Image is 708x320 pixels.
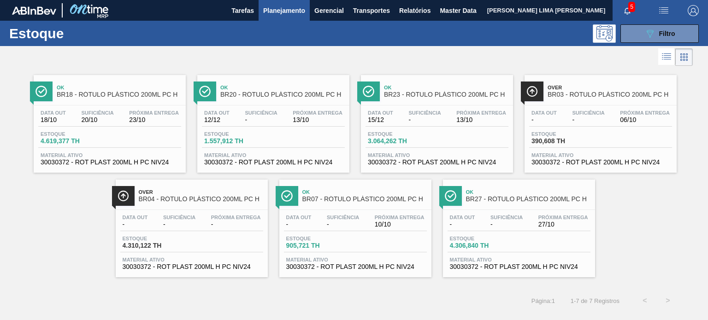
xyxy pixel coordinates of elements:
[190,68,354,173] a: ÍconeOkBR20 - RÓTULO PLÁSTICO 200ML PC HData out12/12Suficiência-Próxima Entrega13/10Estoque1.557...
[293,110,342,116] span: Próxima Entrega
[658,5,669,16] img: userActions
[57,91,181,98] span: BR18 - RÓTULO PLÁSTICO 200ML PC H
[139,196,263,203] span: BR04 - RÓTULO PLÁSTICO 200ML PC H
[572,110,604,116] span: Suficiência
[302,196,427,203] span: BR07 - RÓTULO PLÁSTICO 200ML PC H
[368,110,393,116] span: Data out
[286,263,425,270] span: 30030372 - ROT PLAST 200ML H PC NIV24
[81,116,113,123] span: 20/10
[263,5,305,16] span: Planejamento
[123,242,187,249] span: 4.310,122 TH
[456,116,506,123] span: 13/10
[572,116,604,123] span: -
[440,5,476,16] span: Master Data
[41,152,179,158] span: Material ativo
[375,215,425,220] span: Próxima Entrega
[199,86,211,97] img: Ícone
[353,5,390,16] span: Transportes
[123,236,187,241] span: Estoque
[628,2,635,12] span: 5
[538,215,588,220] span: Próxima Entrega
[450,215,475,220] span: Data out
[109,173,272,277] a: ÍconeOverBR04 - RÓTULO PLÁSTICO 200ML PC HData out-Suficiência-Próxima Entrega-Estoque4.310,122 T...
[9,28,142,39] h1: Estoque
[456,110,506,116] span: Próxima Entrega
[659,30,675,37] span: Filtro
[548,91,672,98] span: BR03 - RÓTULO PLÁSTICO 200ML PC H
[620,24,699,43] button: Filtro
[368,152,506,158] span: Material ativo
[531,297,555,304] span: Página : 1
[27,68,190,173] a: ÍconeOkBR18 - RÓTULO PLÁSTICO 200ML PC HData out18/10Suficiência20/10Próxima Entrega23/10Estoque4...
[286,236,351,241] span: Estoque
[538,221,588,228] span: 27/10
[204,152,342,158] span: Material ativo
[204,110,230,116] span: Data out
[450,263,588,270] span: 30030372 - ROT PLAST 200ML H PC NIV24
[656,289,679,312] button: >
[123,263,261,270] span: 30030372 - ROT PLAST 200ML H PC NIV24
[548,85,672,90] span: Over
[450,221,475,228] span: -
[220,85,345,90] span: Ok
[436,173,600,277] a: ÍconeOkBR27 - RÓTULO PLÁSTICO 200ML PC HData out-Suficiência-Próxima Entrega27/10Estoque4.306,840...
[123,257,261,262] span: Material ativo
[57,85,181,90] span: Ok
[163,215,195,220] span: Suficiência
[526,86,538,97] img: Ícone
[531,138,596,145] span: 390,608 TH
[139,189,263,195] span: Over
[123,221,148,228] span: -
[658,48,675,66] div: Visão em Lista
[368,159,506,166] span: 30030372 - ROT PLAST 200ML H PC NIV24
[450,236,514,241] span: Estoque
[245,110,277,116] span: Suficiência
[118,190,129,202] img: Ícone
[354,68,518,173] a: ÍconeOkBR23 - RÓTULO PLÁSTICO 200ML PC HData out15/12Suficiência-Próxima Entrega13/10Estoque3.064...
[41,138,105,145] span: 4.619,377 TH
[302,189,427,195] span: Ok
[368,138,432,145] span: 3.064,262 TH
[314,5,344,16] span: Gerencial
[220,91,345,98] span: BR20 - RÓTULO PLÁSTICO 200ML PC H
[12,6,56,15] img: TNhmsLtSVTkK8tSr43FrP2fwEKptu5GPRR3wAAAABJRU5ErkJggg==
[41,116,66,123] span: 18/10
[518,68,681,173] a: ÍconeOverBR03 - RÓTULO PLÁSTICO 200ML PC HData out-Suficiência-Próxima Entrega06/10Estoque390,608...
[531,131,596,137] span: Estoque
[286,257,425,262] span: Material ativo
[41,159,179,166] span: 30030372 - ROT PLAST 200ML H PC NIV24
[281,190,293,202] img: Ícone
[490,221,523,228] span: -
[286,221,312,228] span: -
[688,5,699,16] img: Logout
[569,297,619,304] span: 1 - 7 de 7 Registros
[593,24,616,43] div: Pogramando: nenhum usuário selecionado
[204,138,269,145] span: 1.557,912 TH
[531,116,557,123] span: -
[399,5,431,16] span: Relatórios
[466,196,590,203] span: BR27 - RÓTULO PLÁSTICO 200ML PC H
[204,116,230,123] span: 12/12
[41,110,66,116] span: Data out
[35,86,47,97] img: Ícone
[211,215,261,220] span: Próxima Entrega
[531,110,557,116] span: Data out
[490,215,523,220] span: Suficiência
[408,110,441,116] span: Suficiência
[375,221,425,228] span: 10/10
[613,4,642,17] button: Notificações
[81,110,113,116] span: Suficiência
[286,215,312,220] span: Data out
[368,116,393,123] span: 15/12
[204,131,269,137] span: Estoque
[286,242,351,249] span: 905,721 TH
[293,116,342,123] span: 13/10
[204,159,342,166] span: 30030372 - ROT PLAST 200ML H PC NIV24
[450,242,514,249] span: 4.306,840 TH
[129,110,179,116] span: Próxima Entrega
[123,215,148,220] span: Data out
[620,116,670,123] span: 06/10
[675,48,693,66] div: Visão em Cards
[368,131,432,137] span: Estoque
[129,116,179,123] span: 23/10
